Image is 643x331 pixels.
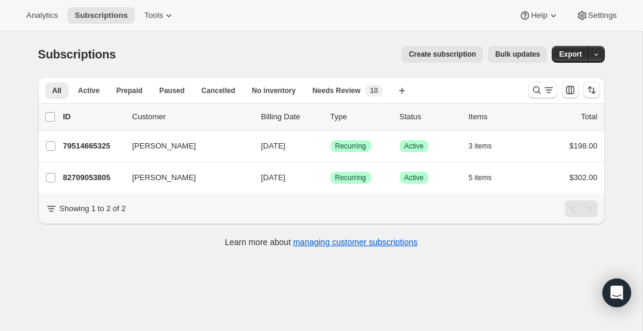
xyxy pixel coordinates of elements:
[63,138,598,154] div: 79514665325[PERSON_NAME][DATE]SuccessRecurringSuccessActive3 items$198.00
[132,111,252,123] p: Customer
[225,236,418,248] p: Learn more about
[78,86,100,95] span: Active
[495,50,540,59] span: Bulk updates
[60,203,126,215] p: Showing 1 to 2 of 2
[261,173,286,182] span: [DATE]
[569,7,624,24] button: Settings
[531,11,547,20] span: Help
[330,111,390,123] div: Type
[52,86,61,95] span: All
[552,46,589,63] button: Export
[252,86,295,95] span: No inventory
[469,173,492,182] span: 5 items
[400,111,459,123] p: Status
[602,279,631,307] div: Open Intercom Messenger
[528,82,557,98] button: Search and filter results
[469,169,505,186] button: 5 items
[562,82,579,98] button: Customize table column order and visibility
[75,11,128,20] span: Subscriptions
[404,141,424,151] span: Active
[125,137,245,156] button: [PERSON_NAME]
[38,48,116,61] span: Subscriptions
[512,7,566,24] button: Help
[370,86,378,95] span: 10
[588,11,617,20] span: Settings
[19,7,65,24] button: Analytics
[63,172,123,184] p: 82709053805
[63,169,598,186] div: 82709053805[PERSON_NAME][DATE]SuccessRecurringSuccessActive5 items$302.00
[469,138,505,154] button: 3 items
[144,11,163,20] span: Tools
[132,172,196,184] span: [PERSON_NAME]
[26,11,58,20] span: Analytics
[159,86,185,95] span: Paused
[137,7,182,24] button: Tools
[570,173,598,182] span: $302.00
[293,237,418,247] a: managing customer subscriptions
[313,86,361,95] span: Needs Review
[469,111,528,123] div: Items
[63,111,598,123] div: IDCustomerBilling DateTypeStatusItemsTotal
[261,111,321,123] p: Billing Date
[335,141,366,151] span: Recurring
[116,86,143,95] span: Prepaid
[261,141,286,150] span: [DATE]
[63,111,123,123] p: ID
[132,140,196,152] span: [PERSON_NAME]
[409,50,476,59] span: Create subscription
[202,86,236,95] span: Cancelled
[401,46,483,63] button: Create subscription
[488,46,547,63] button: Bulk updates
[565,200,598,217] nav: Pagination
[125,168,245,187] button: [PERSON_NAME]
[469,141,492,151] span: 3 items
[559,50,582,59] span: Export
[392,82,412,99] button: Create new view
[581,111,597,123] p: Total
[335,173,366,182] span: Recurring
[63,140,123,152] p: 79514665325
[67,7,135,24] button: Subscriptions
[583,82,600,98] button: Sort the results
[570,141,598,150] span: $198.00
[404,173,424,182] span: Active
